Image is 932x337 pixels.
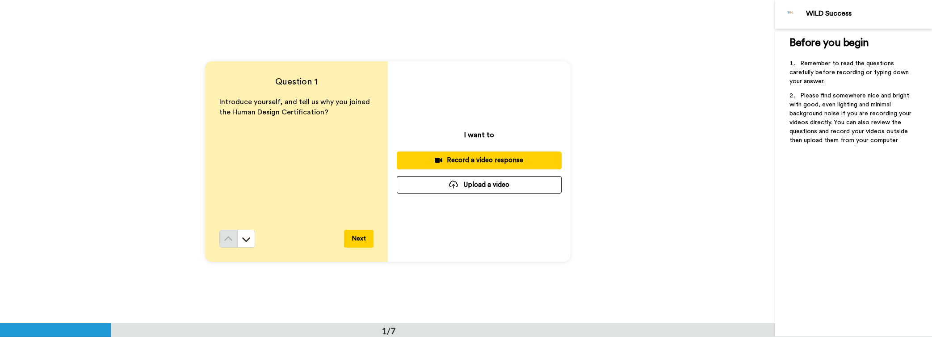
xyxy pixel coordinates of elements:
[806,9,932,18] div: WILD Success
[397,152,562,169] button: Record a video response
[344,230,374,248] button: Next
[789,60,911,84] span: Remember to read the questions carefully before recording or typing down your answer.
[367,324,410,337] div: 1/7
[404,156,554,165] div: Record a video response
[464,130,494,140] p: I want to
[397,176,562,194] button: Upload a video
[219,76,374,88] h4: Question 1
[780,4,802,25] img: Profile Image
[219,98,372,116] span: Introduce yourself, and tell us why you joined the Human Design Certification?
[789,93,913,143] span: Please find somewhere nice and bright with good, even lighting and minimal background noise if yo...
[789,38,869,48] span: Before you begin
